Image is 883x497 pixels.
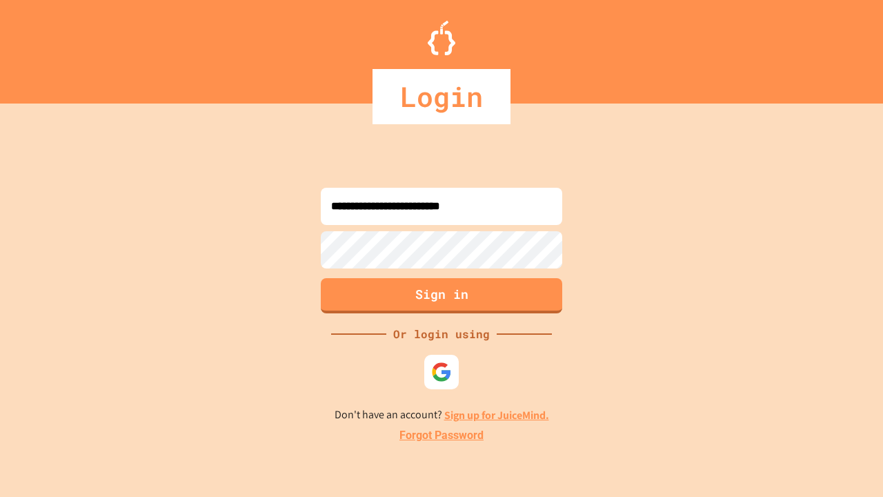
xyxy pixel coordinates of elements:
a: Forgot Password [399,427,484,444]
img: Logo.svg [428,21,455,55]
p: Don't have an account? [335,407,549,424]
button: Sign in [321,278,562,313]
div: Or login using [386,326,497,342]
img: google-icon.svg [431,362,452,382]
div: Login [373,69,510,124]
a: Sign up for JuiceMind. [444,408,549,422]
